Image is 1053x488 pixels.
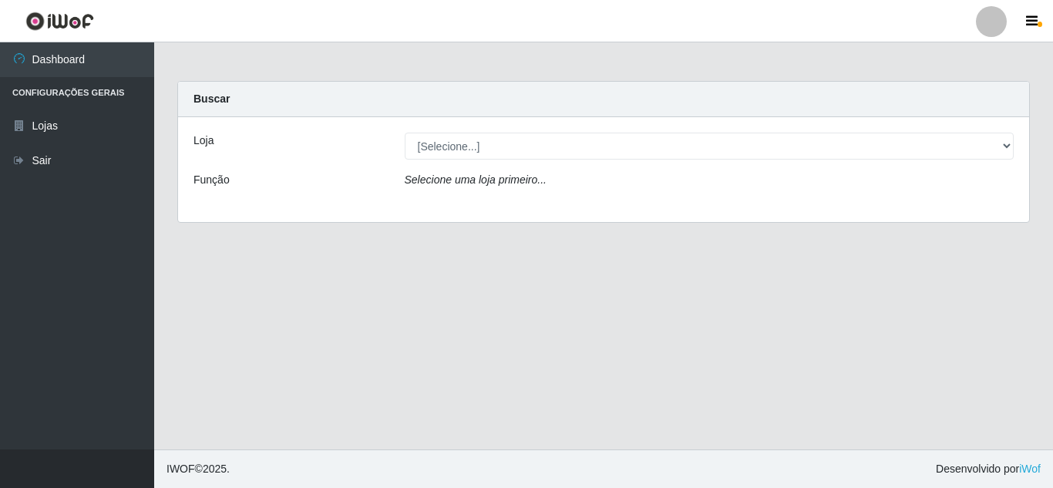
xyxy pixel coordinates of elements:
[193,172,230,188] label: Função
[167,461,230,477] span: © 2025 .
[193,133,214,149] label: Loja
[405,173,547,186] i: Selecione uma loja primeiro...
[25,12,94,31] img: CoreUI Logo
[167,463,195,475] span: IWOF
[193,93,230,105] strong: Buscar
[936,461,1041,477] span: Desenvolvido por
[1019,463,1041,475] a: iWof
